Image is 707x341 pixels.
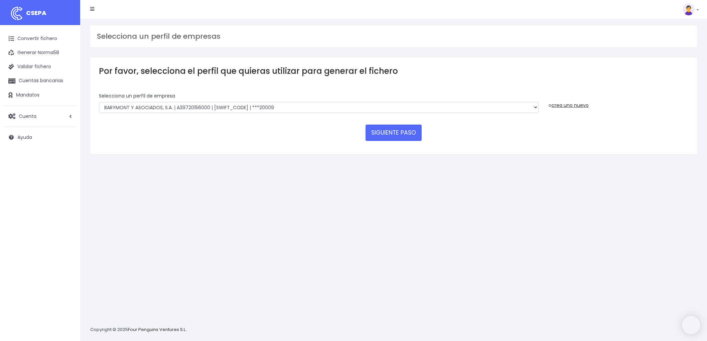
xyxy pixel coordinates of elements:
[3,88,77,102] a: Mandatos
[128,326,186,333] a: Four Penguins Ventures S.L.
[99,93,175,100] label: Selecciona un perfíl de empresa
[8,5,25,22] img: logo
[99,66,688,76] h3: Por favor, selecciona el perfil que quieras utilizar para generar el fichero
[26,9,46,17] span: CSEPA
[3,32,77,46] a: Convertir fichero
[552,102,589,109] a: crea uno nuevo
[366,125,422,141] button: SIGUIENTE PASO
[549,93,689,109] div: o
[3,74,77,88] a: Cuentas bancarias
[3,46,77,60] a: Generar Norma58
[90,326,187,333] p: Copyright © 2025 .
[17,134,32,141] span: Ayuda
[3,130,77,144] a: Ayuda
[97,32,690,41] h3: Selecciona un perfil de empresas
[3,109,77,123] a: Cuenta
[3,60,77,74] a: Validar fichero
[19,113,36,119] span: Cuenta
[683,3,695,15] img: profile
